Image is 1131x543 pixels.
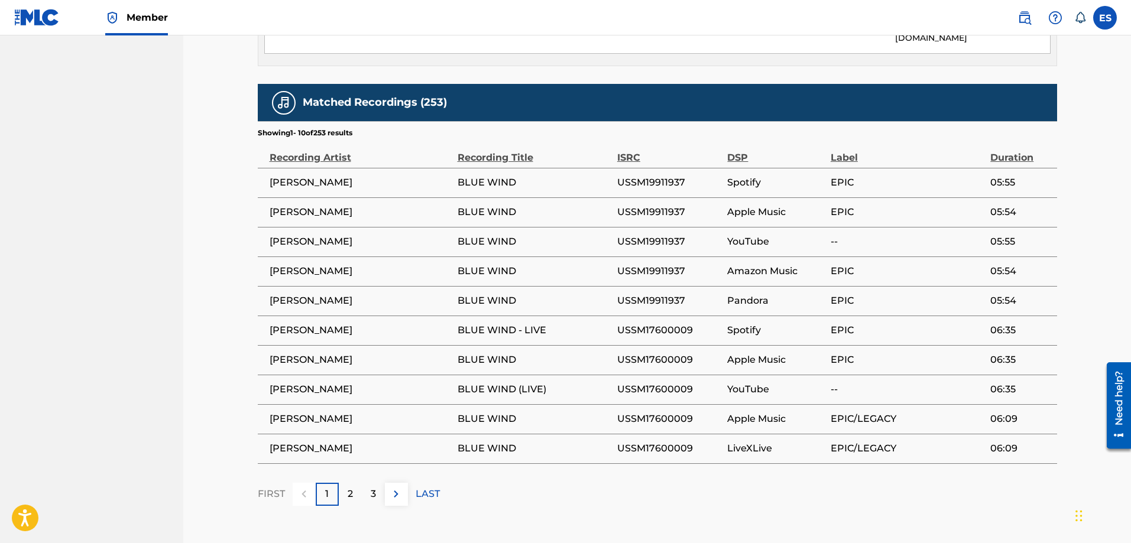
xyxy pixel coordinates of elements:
[270,205,452,219] span: [PERSON_NAME]
[14,9,60,26] img: MLC Logo
[303,96,447,109] h5: Matched Recordings (253)
[727,382,824,396] span: YouTube
[270,382,452,396] span: [PERSON_NAME]
[458,441,611,456] span: BLUE WIND
[1048,11,1062,25] img: help
[617,412,722,426] span: USSM17600009
[127,11,168,24] span: Member
[831,235,984,249] span: --
[831,382,984,396] span: --
[617,382,722,396] span: USSM17600009
[617,294,722,308] span: USSM19911937
[990,353,1051,367] span: 06:35
[458,175,611,190] span: BLUE WIND
[458,294,611,308] span: BLUE WIND
[990,235,1051,249] span: 05:55
[1093,6,1117,30] div: User Menu
[831,412,984,426] span: EPIC/LEGACY
[831,441,984,456] span: EPIC/LEGACY
[617,323,722,337] span: USSM17600009
[831,353,984,367] span: EPIC
[458,353,611,367] span: BLUE WIND
[416,487,440,501] p: LAST
[831,205,984,219] span: EPIC
[1013,6,1036,30] a: Public Search
[727,175,824,190] span: Spotify
[1074,12,1086,24] div: Notifications
[277,96,291,110] img: Matched Recordings
[1072,486,1131,543] iframe: Chat Widget
[270,175,452,190] span: [PERSON_NAME]
[458,205,611,219] span: BLUE WIND
[990,441,1051,456] span: 06:09
[270,235,452,249] span: [PERSON_NAME]
[831,138,984,165] div: Label
[990,138,1051,165] div: Duration
[727,412,824,426] span: Apple Music
[105,11,119,25] img: Top Rightsholder
[727,353,824,367] span: Apple Music
[1043,6,1067,30] div: Help
[258,128,352,138] p: Showing 1 - 10 of 253 results
[1017,11,1032,25] img: search
[270,353,452,367] span: [PERSON_NAME]
[727,294,824,308] span: Pandora
[727,138,824,165] div: DSP
[617,205,722,219] span: USSM19911937
[458,235,611,249] span: BLUE WIND
[990,412,1051,426] span: 06:09
[727,441,824,456] span: LiveXLive
[617,175,722,190] span: USSM19911937
[727,323,824,337] span: Spotify
[270,323,452,337] span: [PERSON_NAME]
[617,264,722,278] span: USSM19911937
[270,138,452,165] div: Recording Artist
[1098,358,1131,453] iframe: Resource Center
[1075,498,1083,534] div: Drag
[990,175,1051,190] span: 05:55
[727,264,824,278] span: Amazon Music
[458,264,611,278] span: BLUE WIND
[831,175,984,190] span: EPIC
[371,487,376,501] p: 3
[389,487,403,501] img: right
[831,264,984,278] span: EPIC
[348,487,353,501] p: 2
[990,294,1051,308] span: 05:54
[617,441,722,456] span: USSM17600009
[831,294,984,308] span: EPIC
[617,235,722,249] span: USSM19911937
[458,323,611,337] span: BLUE WIND - LIVE
[990,264,1051,278] span: 05:54
[831,323,984,337] span: EPIC
[270,294,452,308] span: [PERSON_NAME]
[270,412,452,426] span: [PERSON_NAME]
[990,323,1051,337] span: 06:35
[458,412,611,426] span: BLUE WIND
[270,441,452,456] span: [PERSON_NAME]
[270,264,452,278] span: [PERSON_NAME]
[727,205,824,219] span: Apple Music
[617,353,722,367] span: USSM17600009
[458,138,611,165] div: Recording Title
[458,382,611,396] span: BLUE WIND (LIVE)
[990,382,1051,396] span: 06:35
[727,235,824,249] span: YouTube
[617,138,722,165] div: ISRC
[258,487,285,501] p: FIRST
[325,487,329,501] p: 1
[990,205,1051,219] span: 05:54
